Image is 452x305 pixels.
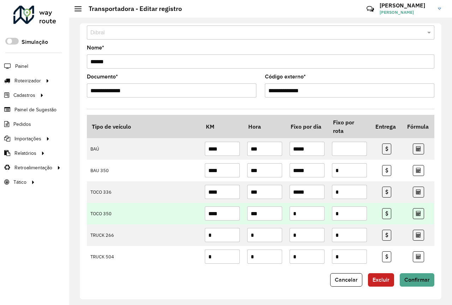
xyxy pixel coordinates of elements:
[363,1,378,17] a: Contato Rápido
[87,160,201,181] td: BAU 350
[87,224,201,246] td: TRUCK 266
[87,181,201,203] td: TOCO 336
[14,106,56,113] span: Painel de Sugestão
[328,115,371,138] th: Fixo por rota
[14,164,52,171] span: Retroalimentação
[13,178,26,186] span: Tático
[201,115,244,138] th: KM
[82,5,182,13] h2: Transportadora - Editar registro
[330,273,362,287] button: Cancelar
[404,277,430,283] span: Confirmar
[286,115,328,138] th: Fixo por dia
[400,273,434,287] button: Confirmar
[380,9,433,16] span: [PERSON_NAME]
[373,277,389,283] span: Excluir
[87,72,118,81] label: Documento
[87,203,201,224] td: TOCO 350
[14,77,41,84] span: Roteirizador
[368,273,394,287] button: Excluir
[380,2,433,9] h3: [PERSON_NAME]
[403,115,434,138] th: Fórmula
[14,149,36,157] span: Relatórios
[15,63,28,70] span: Painel
[244,115,286,138] th: Hora
[87,43,104,52] label: Nome
[87,138,201,160] td: BAÚ
[87,246,201,268] td: TRUCK 504
[335,277,358,283] span: Cancelar
[14,135,41,142] span: Importações
[371,115,403,138] th: Entrega
[22,38,48,46] label: Simulação
[87,115,201,138] th: Tipo de veículo
[13,121,31,128] span: Pedidos
[13,92,35,99] span: Cadastros
[265,72,306,81] label: Código externo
